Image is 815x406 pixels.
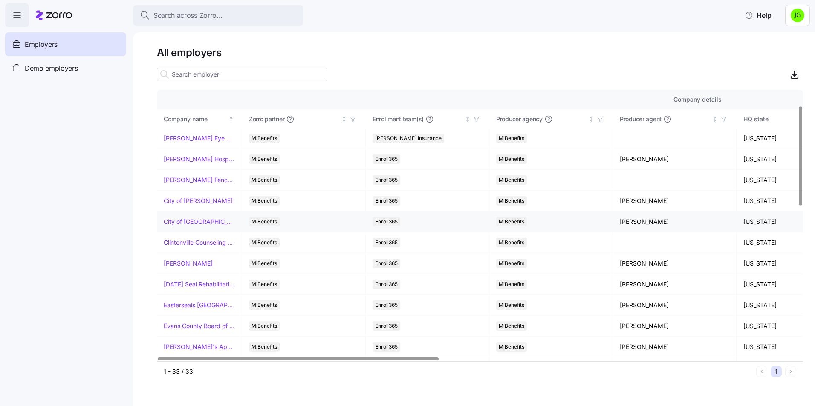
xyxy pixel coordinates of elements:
span: MiBenefits [499,321,524,331]
img: a4774ed6021b6d0ef619099e609a7ec5 [791,9,804,22]
span: MiBenefits [251,280,277,289]
th: Company nameSorted ascending [157,109,242,129]
span: MiBenefits [499,217,524,226]
a: City of [GEOGRAPHIC_DATA] [164,217,235,226]
span: Enroll365 [375,238,398,247]
span: MiBenefits [251,217,277,226]
span: MiBenefits [499,342,524,352]
th: Enrollment team(s)Not sorted [366,109,489,129]
th: Producer agentNot sorted [613,109,737,129]
button: 1 [771,366,782,377]
span: Employers [25,39,58,50]
td: [PERSON_NAME] [613,212,737,232]
span: [PERSON_NAME] Insurance [375,134,442,143]
a: [PERSON_NAME] Fence Company [164,176,235,184]
button: Next page [785,366,796,377]
a: Clintonville Counseling and Wellness [164,238,235,247]
span: MiBenefits [251,134,277,143]
a: Demo employers [5,56,126,80]
td: [PERSON_NAME] [613,274,737,295]
div: Not sorted [712,116,718,122]
span: MiBenefits [499,196,524,206]
span: MiBenefits [499,259,524,268]
th: Producer agencyNot sorted [489,109,613,129]
a: [DATE] Seal Rehabilitation Center of [GEOGRAPHIC_DATA] [164,280,235,289]
span: MiBenefits [251,342,277,352]
span: Enroll365 [375,175,398,185]
span: Zorro partner [249,115,284,123]
span: MiBenefits [499,300,524,310]
span: MiBenefits [499,154,524,164]
a: Employers [5,32,126,56]
span: Enroll365 [375,259,398,268]
span: Producer agent [620,115,662,123]
a: [PERSON_NAME] [164,259,213,268]
a: City of [PERSON_NAME] [164,197,233,205]
span: MiBenefits [251,259,277,268]
span: Enroll365 [375,300,398,310]
div: Not sorted [341,116,347,122]
a: [PERSON_NAME]'s Appliance/[PERSON_NAME]'s Academy/Fluid Services [164,343,235,351]
span: Enroll365 [375,154,398,164]
div: Not sorted [588,116,594,122]
span: Demo employers [25,63,78,74]
td: [PERSON_NAME] [613,253,737,274]
span: Producer agency [496,115,543,123]
span: MiBenefits [251,175,277,185]
a: [PERSON_NAME] Hospitality [164,155,235,163]
a: Easterseals [GEOGRAPHIC_DATA] & [GEOGRAPHIC_DATA][US_STATE] [164,301,235,309]
a: [PERSON_NAME] Eye Associates [164,134,235,143]
span: MiBenefits [251,196,277,206]
span: Help [745,10,772,20]
button: Search across Zorro... [133,5,303,26]
td: [PERSON_NAME] [613,191,737,212]
button: Previous page [756,366,767,377]
span: Search across Zorro... [153,10,223,21]
span: Enroll365 [375,217,398,226]
span: MiBenefits [499,134,524,143]
input: Search employer [157,68,327,81]
a: Evans County Board of Commissioners [164,322,235,330]
td: [PERSON_NAME] [613,295,737,316]
span: MiBenefits [499,238,524,247]
th: Zorro partnerNot sorted [242,109,366,129]
span: MiBenefits [251,300,277,310]
td: [PERSON_NAME] [613,316,737,337]
td: [PERSON_NAME] [613,337,737,357]
div: Sorted ascending [228,116,234,122]
div: Not sorted [465,116,471,122]
span: MiBenefits [251,154,277,164]
span: Enroll365 [375,321,398,331]
span: MiBenefits [499,280,524,289]
span: Enrollment team(s) [373,115,424,123]
span: MiBenefits [251,238,277,247]
span: Enroll365 [375,342,398,352]
h1: All employers [157,46,803,59]
div: Company name [164,114,227,124]
td: [PERSON_NAME] [613,149,737,170]
span: Enroll365 [375,280,398,289]
span: Enroll365 [375,196,398,206]
button: Help [738,7,778,24]
span: MiBenefits [499,175,524,185]
span: MiBenefits [251,321,277,331]
div: 1 - 33 / 33 [164,367,753,376]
